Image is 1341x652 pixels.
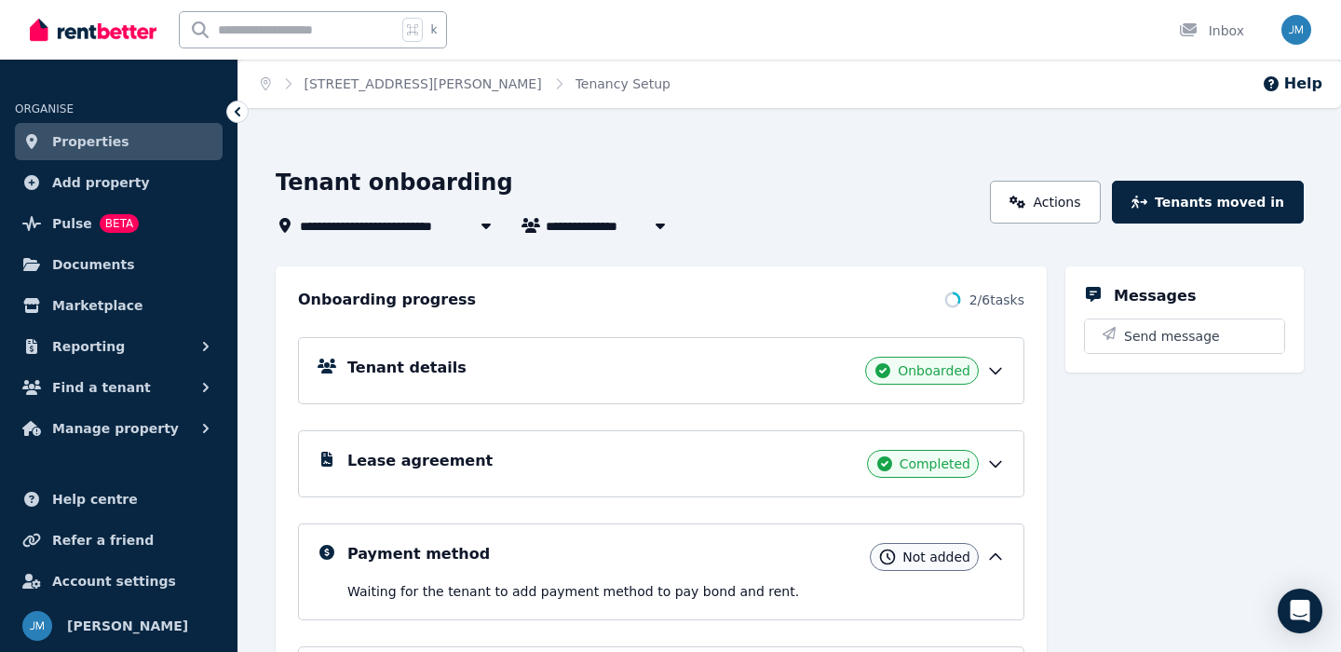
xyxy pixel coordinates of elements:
span: Help centre [52,488,138,510]
span: Add property [52,171,150,194]
p: Waiting for the tenant to add payment method to pay bond and rent . [347,582,1005,601]
h2: Onboarding progress [298,289,476,311]
a: Account settings [15,563,223,600]
img: Jason Ma [22,611,52,641]
h5: Lease agreement [347,450,493,472]
a: Actions [990,181,1101,224]
img: Jason Ma [1281,15,1311,45]
h5: Tenant details [347,357,467,379]
h5: Payment method [347,543,490,565]
span: Reporting [52,335,125,358]
span: 2 / 6 tasks [969,291,1024,309]
span: Send message [1124,327,1220,346]
button: Manage property [15,410,223,447]
span: Tenancy Setup [576,75,670,93]
h1: Tenant onboarding [276,168,513,197]
span: Manage property [52,417,179,440]
span: BETA [100,214,139,233]
button: Help [1262,73,1322,95]
span: Documents [52,253,135,276]
span: Account settings [52,570,176,592]
h5: Messages [1114,285,1196,307]
a: Marketplace [15,287,223,324]
span: Marketplace [52,294,142,317]
a: Add property [15,164,223,201]
span: Not added [902,548,970,566]
nav: Breadcrumb [238,60,693,108]
span: ORGANISE [15,102,74,115]
span: Properties [52,130,129,153]
a: Help centre [15,481,223,518]
a: Properties [15,123,223,160]
button: Tenants moved in [1112,181,1304,224]
span: Completed [900,455,970,473]
span: [PERSON_NAME] [67,615,188,637]
a: PulseBETA [15,205,223,242]
img: RentBetter [30,16,156,44]
button: Reporting [15,328,223,365]
div: Open Intercom Messenger [1278,589,1322,633]
span: Refer a friend [52,529,154,551]
span: Find a tenant [52,376,151,399]
span: Onboarded [898,361,970,380]
a: Refer a friend [15,522,223,559]
span: k [430,22,437,37]
a: [STREET_ADDRESS][PERSON_NAME] [305,76,542,91]
button: Find a tenant [15,369,223,406]
div: Inbox [1179,21,1244,40]
a: Documents [15,246,223,283]
button: Send message [1085,319,1284,353]
span: Pulse [52,212,92,235]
